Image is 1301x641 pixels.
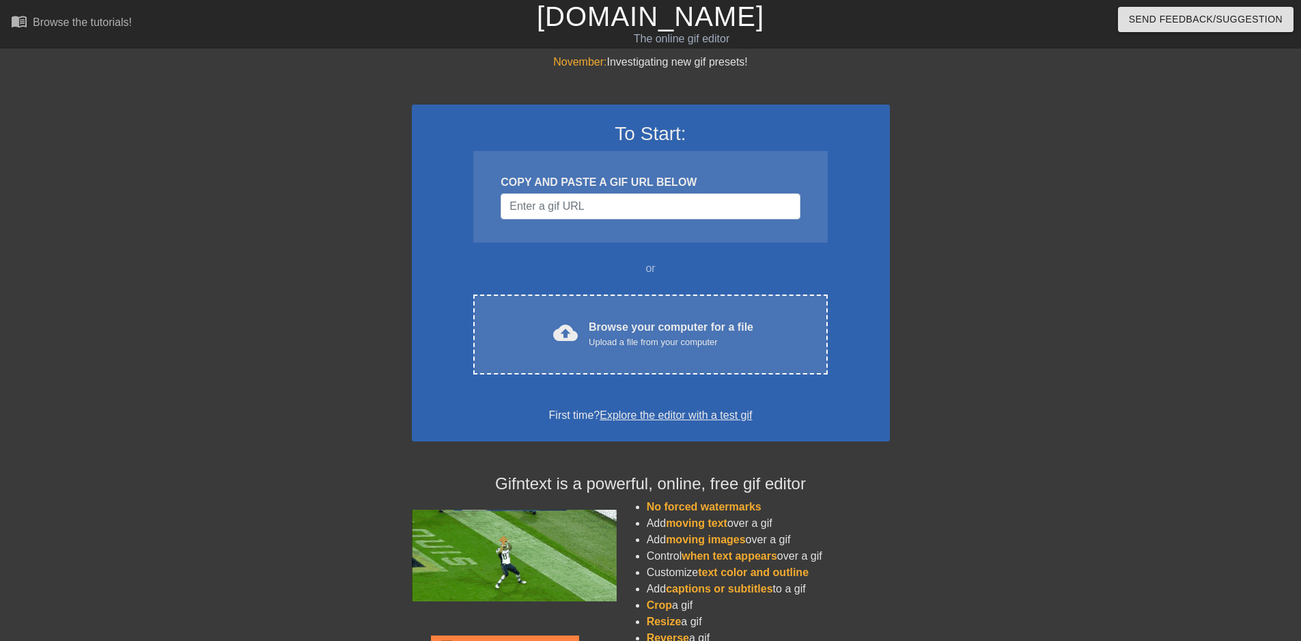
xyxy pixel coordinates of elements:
[412,510,617,601] img: football_small.gif
[553,56,606,68] span: November:
[647,581,890,597] li: Add to a gif
[647,614,890,630] li: a gif
[589,336,753,349] div: Upload a file from your computer
[647,616,682,627] span: Resize
[553,320,578,345] span: cloud_upload
[666,583,772,595] span: captions or subtitles
[647,564,890,581] li: Customize
[537,1,764,31] a: [DOMAIN_NAME]
[501,174,800,191] div: COPY AND PASTE A GIF URL BELOW
[647,548,890,564] li: Control over a gif
[430,122,872,146] h3: To Start:
[11,13,132,34] a: Browse the tutorials!
[647,597,890,614] li: a gif
[11,13,27,29] span: menu_book
[647,515,890,532] li: Add over a gif
[600,409,752,421] a: Explore the editor with a test gif
[501,193,800,219] input: Username
[647,501,761,513] span: No forced watermarks
[412,54,890,70] div: Investigating new gif presets!
[698,567,809,578] span: text color and outline
[447,260,854,277] div: or
[440,31,923,47] div: The online gif editor
[430,407,872,424] div: First time?
[666,534,745,545] span: moving images
[1129,11,1283,28] span: Send Feedback/Suggestion
[647,532,890,548] li: Add over a gif
[33,16,132,28] div: Browse the tutorials!
[1118,7,1293,32] button: Send Feedback/Suggestion
[666,517,727,529] span: moving text
[647,599,672,611] span: Crop
[589,319,753,349] div: Browse your computer for a file
[412,474,890,494] h4: Gifntext is a powerful, online, free gif editor
[682,550,777,562] span: when text appears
